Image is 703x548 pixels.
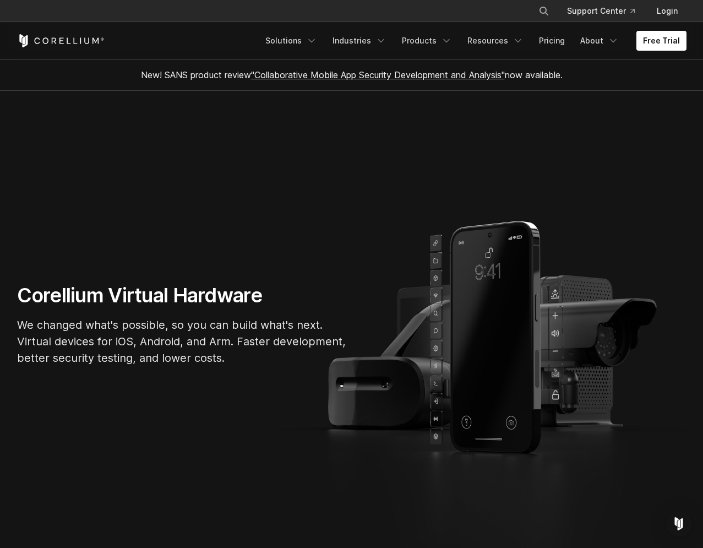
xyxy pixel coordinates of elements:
[525,1,686,21] div: Navigation Menu
[17,34,105,47] a: Corellium Home
[574,31,625,51] a: About
[17,317,347,366] p: We changed what's possible, so you can build what's next. Virtual devices for iOS, Android, and A...
[636,31,686,51] a: Free Trial
[17,283,347,308] h1: Corellium Virtual Hardware
[534,1,554,21] button: Search
[395,31,459,51] a: Products
[251,69,505,80] a: "Collaborative Mobile App Security Development and Analysis"
[461,31,530,51] a: Resources
[648,1,686,21] a: Login
[326,31,393,51] a: Industries
[558,1,644,21] a: Support Center
[259,31,324,51] a: Solutions
[666,511,692,537] div: Open Intercom Messenger
[259,31,686,51] div: Navigation Menu
[532,31,571,51] a: Pricing
[141,69,563,80] span: New! SANS product review now available.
